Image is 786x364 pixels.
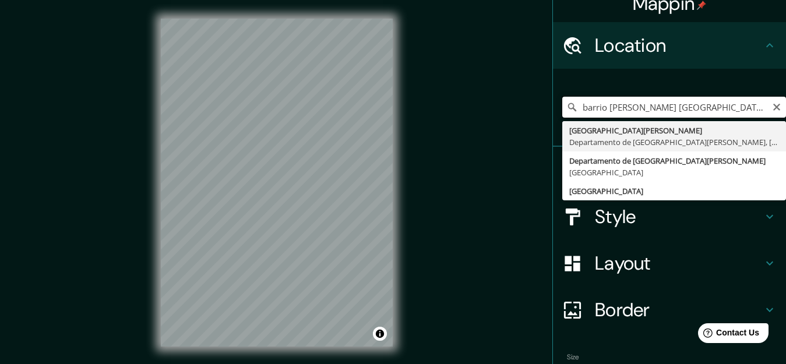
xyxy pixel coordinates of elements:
img: pin-icon.png [697,1,706,10]
input: Pick your city or area [562,97,786,118]
h4: Border [595,298,763,321]
button: Clear [772,101,781,112]
div: Style [553,193,786,240]
div: [GEOGRAPHIC_DATA] [569,185,779,197]
div: Layout [553,240,786,287]
div: Pins [553,147,786,193]
canvas: Map [161,19,393,347]
div: Departamento de [GEOGRAPHIC_DATA][PERSON_NAME], [GEOGRAPHIC_DATA] [569,136,779,148]
h4: Layout [595,252,763,275]
div: Border [553,287,786,333]
label: Size [567,352,579,362]
button: Toggle attribution [373,327,387,341]
iframe: Help widget launcher [682,319,773,351]
h4: Style [595,205,763,228]
h4: Location [595,34,763,57]
div: [GEOGRAPHIC_DATA] [569,167,779,178]
div: Departamento de [GEOGRAPHIC_DATA][PERSON_NAME] [569,155,779,167]
div: Location [553,22,786,69]
div: [GEOGRAPHIC_DATA][PERSON_NAME] [569,125,779,136]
